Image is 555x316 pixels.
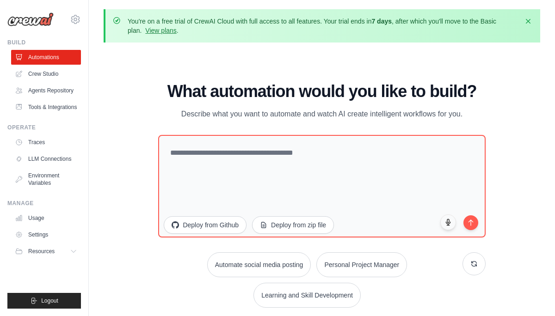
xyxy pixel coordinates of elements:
[145,27,176,34] a: View plans
[7,124,81,131] div: Operate
[41,297,58,304] span: Logout
[7,39,81,46] div: Build
[7,293,81,309] button: Logout
[28,248,55,255] span: Resources
[509,272,555,316] iframe: Chat Widget
[11,168,81,190] a: Environment Variables
[164,216,247,234] button: Deploy from Github
[11,244,81,259] button: Resources
[11,152,81,166] a: LLM Connections
[253,283,361,308] button: Learning and Skill Development
[316,252,407,277] button: Personal Project Manager
[11,50,81,65] a: Automations
[207,252,311,277] button: Automate social media posting
[11,83,81,98] a: Agents Repository
[252,216,334,234] button: Deploy from zip file
[128,17,518,35] p: You're on a free trial of CrewAI Cloud with full access to all features. Your trial ends in , aft...
[11,211,81,225] a: Usage
[158,82,485,101] h1: What automation would you like to build?
[7,200,81,207] div: Manage
[11,100,81,115] a: Tools & Integrations
[11,227,81,242] a: Settings
[7,12,54,26] img: Logo
[11,67,81,81] a: Crew Studio
[166,108,477,120] p: Describe what you want to automate and watch AI create intelligent workflows for you.
[158,135,485,237] textarea: To enrich screen reader interactions, please activate Accessibility in Grammarly extension settings
[371,18,392,25] strong: 7 days
[11,135,81,150] a: Traces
